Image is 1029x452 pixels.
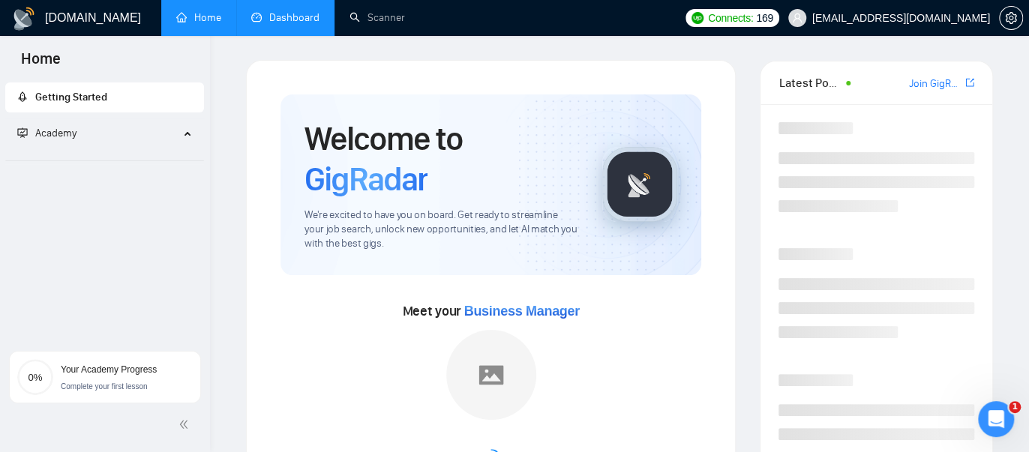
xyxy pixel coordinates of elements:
span: Meet your [403,303,580,319]
a: dashboardDashboard [251,11,319,24]
button: setting [999,6,1023,30]
img: logo [12,7,36,31]
span: double-left [178,417,193,432]
span: setting [1000,12,1022,24]
li: Getting Started [5,82,204,112]
span: Home [9,48,73,79]
span: Connects: [708,10,753,26]
span: Latest Posts from the GigRadar Community [778,73,841,92]
span: export [965,76,974,88]
a: Join GigRadar Slack Community [909,76,962,92]
span: user [792,13,802,23]
a: homeHome [176,11,221,24]
a: setting [999,12,1023,24]
iframe: Intercom live chat [978,401,1014,437]
span: Complete your first lesson [61,382,148,391]
span: Getting Started [35,91,107,103]
li: Academy Homepage [5,154,204,164]
span: We're excited to have you on board. Get ready to streamline your job search, unlock new opportuni... [304,208,578,251]
span: 169 [756,10,772,26]
h1: Welcome to [304,118,578,199]
span: 0% [17,372,53,382]
span: Business Manager [464,304,580,319]
img: placeholder.png [446,330,536,420]
span: Academy [35,127,76,139]
span: rocket [17,91,28,102]
img: upwork-logo.png [691,12,703,24]
span: Academy [17,127,76,139]
span: fund-projection-screen [17,127,28,138]
span: 1 [1009,401,1021,413]
a: searchScanner [349,11,405,24]
span: Your Academy Progress [61,364,157,375]
img: gigradar-logo.png [602,147,677,222]
span: GigRadar [304,159,427,199]
a: export [965,76,974,90]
